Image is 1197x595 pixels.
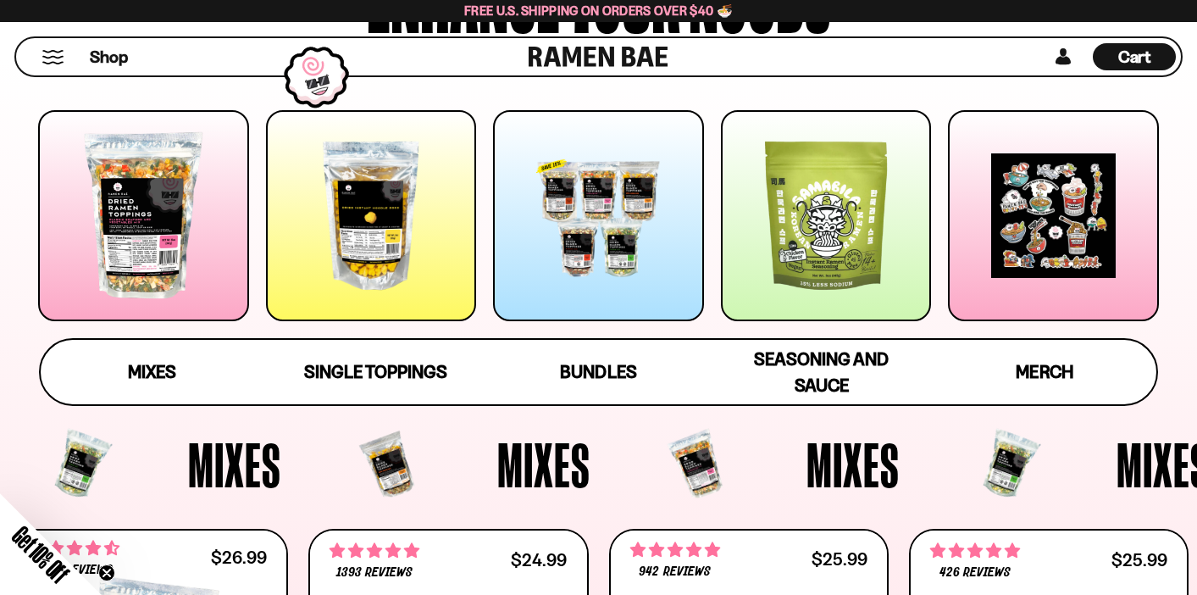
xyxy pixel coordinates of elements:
[487,340,710,404] a: Bundles
[188,433,281,496] span: Mixes
[42,50,64,64] button: Mobile Menu Trigger
[211,549,267,565] div: $26.99
[511,552,567,568] div: $24.99
[1118,47,1151,67] span: Cart
[128,361,176,382] span: Mixes
[41,340,263,404] a: Mixes
[806,433,900,496] span: Mixes
[90,43,128,70] a: Shop
[560,361,636,382] span: Bundles
[264,340,487,404] a: Single Toppings
[304,361,447,382] span: Single Toppings
[330,540,419,562] span: 4.76 stars
[336,566,413,580] span: 1393 reviews
[497,433,590,496] span: Mixes
[933,340,1155,404] a: Merch
[1093,38,1176,75] a: Cart
[98,564,115,581] button: Close teaser
[710,340,933,404] a: Seasoning and Sauce
[90,46,128,69] span: Shop
[1111,552,1167,568] div: $25.99
[754,348,889,396] span: Seasoning and Sauce
[930,540,1020,562] span: 4.76 stars
[812,551,867,567] div: $25.99
[8,521,74,587] span: Get 10% Off
[630,539,720,561] span: 4.75 stars
[1016,361,1072,382] span: Merch
[464,3,733,19] span: Free U.S. Shipping on Orders over $40 🍜
[939,566,1011,580] span: 426 reviews
[639,565,710,579] span: 942 reviews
